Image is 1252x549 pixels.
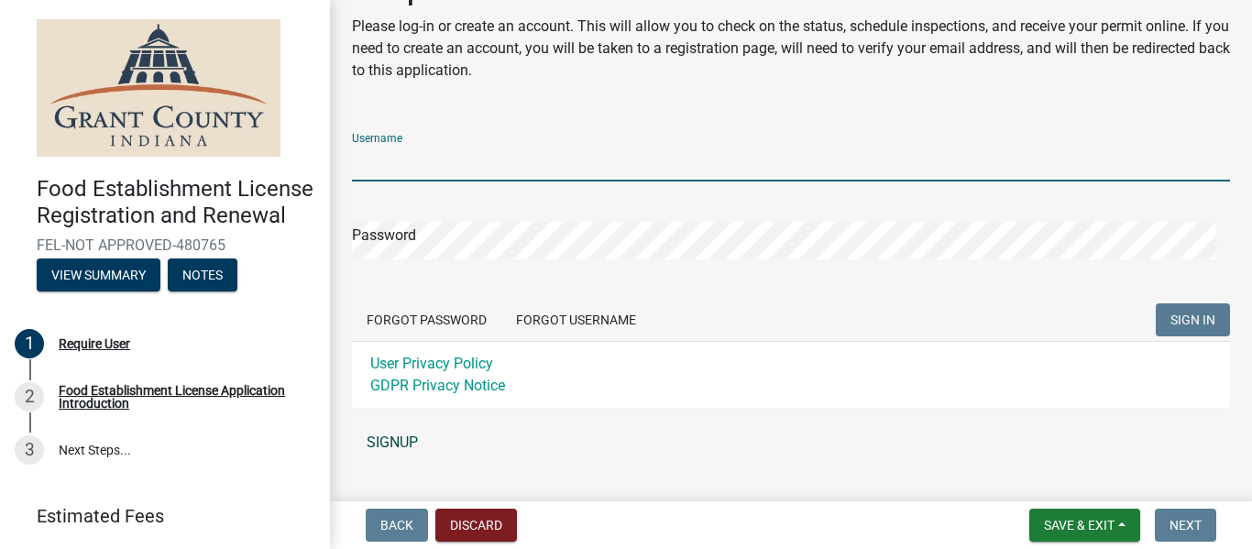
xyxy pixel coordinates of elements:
a: User Privacy Policy [370,355,493,372]
span: SIGN IN [1170,313,1215,327]
a: GDPR Privacy Notice [370,377,505,394]
div: Require User [59,337,130,350]
p: Please log-in or create an account. This will allow you to check on the status, schedule inspecti... [352,16,1230,82]
wm-modal-confirm: Summary [37,269,160,283]
button: View Summary [37,258,160,291]
span: FEL-NOT APPROVED-480765 [37,236,293,254]
wm-modal-confirm: Notes [168,269,237,283]
span: Next [1170,518,1202,533]
div: 1 [15,329,44,358]
button: Notes [168,258,237,291]
button: Back [366,509,428,542]
button: Save & Exit [1029,509,1140,542]
h4: Food Establishment License Registration and Renewal [37,176,315,229]
button: Forgot Username [501,303,651,336]
span: Back [380,518,413,533]
a: SIGNUP [352,424,1230,461]
img: Grant County, Indiana [37,19,280,157]
a: Estimated Fees [15,498,301,534]
div: Food Establishment License Application Introduction [59,384,301,410]
button: Next [1155,509,1216,542]
div: 3 [15,435,44,465]
button: Forgot Password [352,303,501,336]
button: SIGN IN [1156,303,1230,336]
button: Discard [435,509,517,542]
div: 2 [15,382,44,412]
span: Save & Exit [1044,518,1115,533]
